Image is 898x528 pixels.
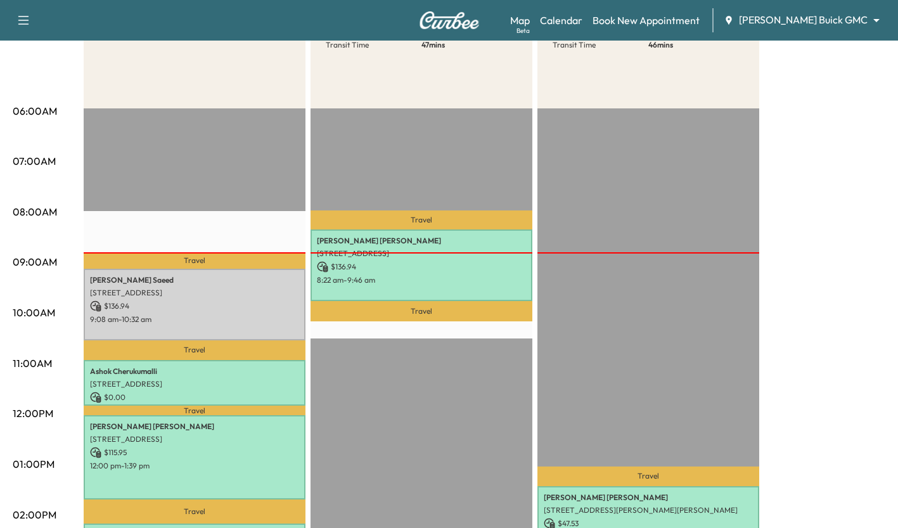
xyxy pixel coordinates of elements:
[90,422,299,432] p: [PERSON_NAME] [PERSON_NAME]
[13,305,55,320] p: 10:00AM
[317,261,526,273] p: $ 136.94
[648,40,744,50] p: 46 mins
[311,210,532,229] p: Travel
[13,356,52,371] p: 11:00AM
[317,248,526,259] p: [STREET_ADDRESS]
[13,254,57,269] p: 09:00AM
[84,340,305,360] p: Travel
[90,366,299,377] p: Ashok Cherukumalli
[84,499,305,524] p: Travel
[13,204,57,219] p: 08:00AM
[13,103,57,119] p: 06:00AM
[13,507,56,522] p: 02:00PM
[84,253,305,268] p: Travel
[311,301,532,321] p: Travel
[593,13,700,28] a: Book New Appointment
[317,275,526,285] p: 8:22 am - 9:46 am
[84,406,305,415] p: Travel
[90,300,299,312] p: $ 136.94
[540,13,582,28] a: Calendar
[326,40,421,50] p: Transit Time
[90,434,299,444] p: [STREET_ADDRESS]
[317,236,526,246] p: [PERSON_NAME] [PERSON_NAME]
[537,467,759,486] p: Travel
[90,447,299,458] p: $ 115.95
[510,13,530,28] a: MapBeta
[90,461,299,471] p: 12:00 pm - 1:39 pm
[544,505,753,515] p: [STREET_ADDRESS][PERSON_NAME][PERSON_NAME]
[544,493,753,503] p: [PERSON_NAME] [PERSON_NAME]
[13,153,56,169] p: 07:00AM
[419,11,480,29] img: Curbee Logo
[90,392,299,403] p: $ 0.00
[90,379,299,389] p: [STREET_ADDRESS]
[516,26,530,35] div: Beta
[13,456,55,472] p: 01:00PM
[421,40,517,50] p: 47 mins
[553,40,648,50] p: Transit Time
[90,275,299,285] p: [PERSON_NAME] Saeed
[13,406,53,421] p: 12:00PM
[90,288,299,298] p: [STREET_ADDRESS]
[739,13,868,27] span: [PERSON_NAME] Buick GMC
[90,314,299,325] p: 9:08 am - 10:32 am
